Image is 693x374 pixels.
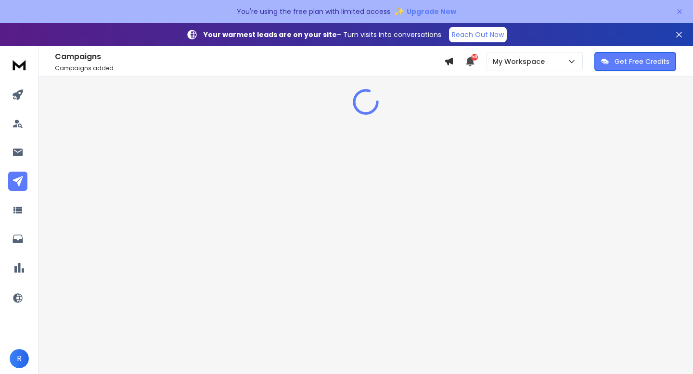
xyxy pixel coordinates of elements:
button: R [10,349,29,368]
span: Upgrade Now [407,7,456,16]
p: My Workspace [493,57,549,66]
span: ✨ [394,5,405,18]
img: logo [10,56,29,74]
h1: Campaigns [55,51,444,62]
a: Reach Out Now [449,27,507,42]
button: Get Free Credits [594,52,676,71]
strong: Your warmest leads are on your site [204,30,337,39]
span: 50 [471,54,478,61]
p: – Turn visits into conversations [204,30,441,39]
p: Get Free Credits [615,57,669,66]
button: ✨Upgrade Now [394,2,456,21]
p: You're using the free plan with limited access [237,7,390,16]
p: Reach Out Now [452,30,504,39]
p: Campaigns added [55,64,444,72]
